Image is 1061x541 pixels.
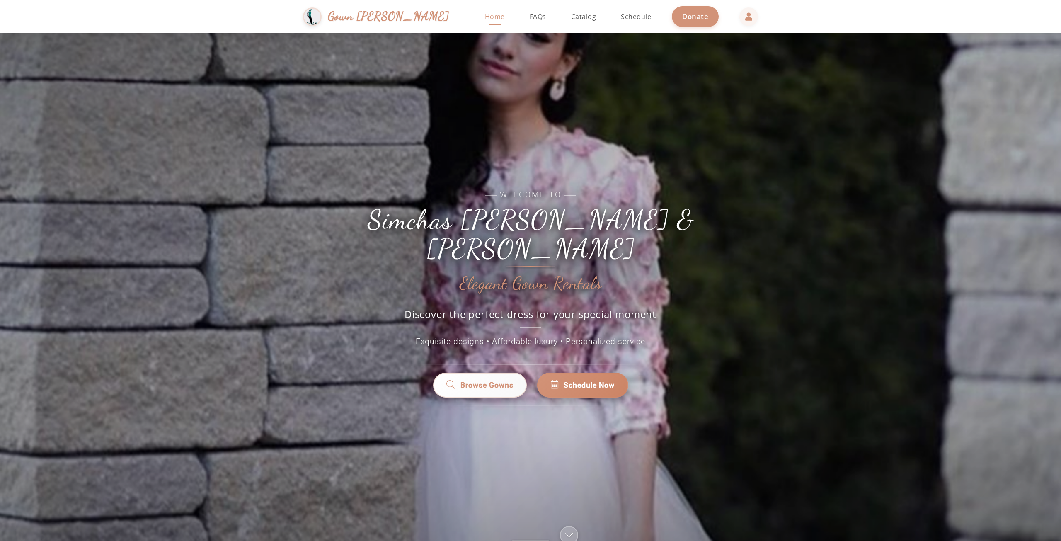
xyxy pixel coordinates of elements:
span: Schedule Now [564,380,615,391]
p: Exquisite designs • Affordable luxury • Personalized service [344,336,717,348]
span: Gown [PERSON_NAME] [328,7,449,25]
img: Gown Gmach Logo [303,7,322,26]
span: Browse Gowns [460,380,514,391]
span: Donate [682,12,708,21]
a: Donate [672,6,719,27]
span: Welcome to [344,189,717,201]
h2: Elegant Gown Rentals [460,274,602,293]
span: Home [485,12,505,21]
span: Schedule [621,12,651,21]
h1: Simchas [PERSON_NAME] & [PERSON_NAME] [344,205,717,264]
p: Discover the perfect dress for your special moment [396,307,665,328]
span: FAQs [530,12,546,21]
a: Gown [PERSON_NAME] [303,5,458,28]
span: Catalog [571,12,596,21]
